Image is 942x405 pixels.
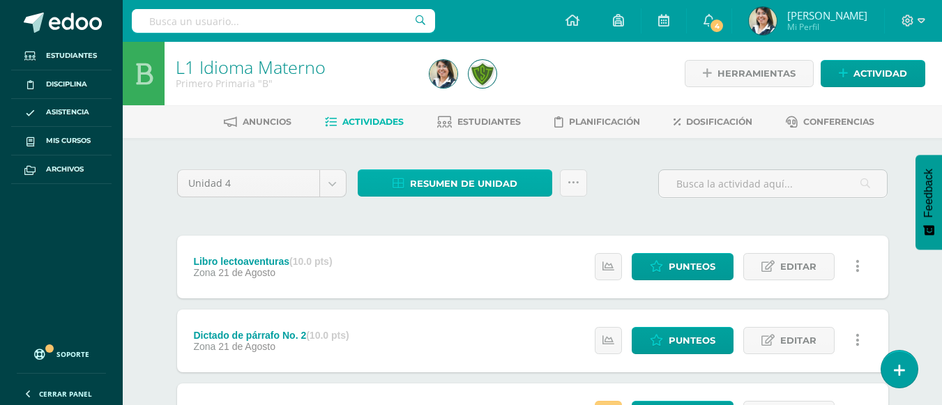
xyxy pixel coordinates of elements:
[569,116,640,127] span: Planificación
[56,349,89,359] span: Soporte
[46,50,97,61] span: Estudiantes
[669,328,715,353] span: Punteos
[17,335,106,369] a: Soporte
[306,330,349,341] strong: (10.0 pts)
[193,330,349,341] div: Dictado de párrafo No. 2
[780,328,816,353] span: Editar
[554,111,640,133] a: Planificación
[685,60,814,87] a: Herramientas
[11,155,112,184] a: Archivos
[188,170,309,197] span: Unidad 4
[11,99,112,128] a: Asistencia
[686,116,752,127] span: Dosificación
[243,116,291,127] span: Anuncios
[176,55,326,79] a: L1 Idioma Materno
[853,61,907,86] span: Actividad
[176,57,413,77] h1: L1 Idioma Materno
[786,111,874,133] a: Conferencias
[780,254,816,280] span: Editar
[717,61,796,86] span: Herramientas
[178,170,346,197] a: Unidad 4
[669,254,715,280] span: Punteos
[193,256,332,267] div: Libro lectoaventuras
[632,327,734,354] a: Punteos
[46,135,91,146] span: Mis cursos
[709,18,724,33] span: 4
[437,111,521,133] a: Estudiantes
[787,21,867,33] span: Mi Perfil
[39,389,92,399] span: Cerrar panel
[46,79,87,90] span: Disciplina
[659,170,887,197] input: Busca la actividad aquí...
[469,60,496,88] img: 626b53b30f15865982deedc59e5535d1.png
[358,169,552,197] a: Resumen de unidad
[224,111,291,133] a: Anuncios
[916,155,942,250] button: Feedback - Mostrar encuesta
[11,42,112,70] a: Estudiantes
[821,60,925,87] a: Actividad
[218,341,275,352] span: 21 de Agosto
[457,116,521,127] span: Estudiantes
[176,77,413,90] div: Primero Primaria 'B'
[46,107,89,118] span: Asistencia
[218,267,275,278] span: 21 de Agosto
[325,111,404,133] a: Actividades
[46,164,84,175] span: Archivos
[787,8,867,22] span: [PERSON_NAME]
[11,70,112,99] a: Disciplina
[193,341,215,352] span: Zona
[430,60,457,88] img: 404b5c15c138f3bb96076bfbe0b84fd5.png
[132,9,435,33] input: Busca un usuario...
[674,111,752,133] a: Dosificación
[342,116,404,127] span: Actividades
[11,127,112,155] a: Mis cursos
[922,169,935,217] span: Feedback
[289,256,332,267] strong: (10.0 pts)
[193,267,215,278] span: Zona
[749,7,777,35] img: 404b5c15c138f3bb96076bfbe0b84fd5.png
[803,116,874,127] span: Conferencias
[410,171,517,197] span: Resumen de unidad
[632,253,734,280] a: Punteos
